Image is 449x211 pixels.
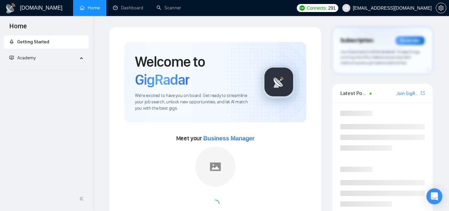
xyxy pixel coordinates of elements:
span: Home [4,21,32,35]
li: Academy Homepage [4,67,89,72]
span: 291 [328,4,335,12]
span: Getting Started [17,39,49,45]
h1: Welcome to [135,53,252,89]
span: rocket [9,39,14,44]
span: Latest Posts from the GigRadar Community [340,89,368,97]
img: placeholder.png [195,147,235,187]
span: user [344,6,349,10]
span: Academy [17,55,36,61]
img: gigradar-logo.png [262,65,295,99]
span: fund-projection-screen [9,55,14,60]
a: export [421,90,425,96]
span: Business Manager [203,135,255,142]
a: Join GigRadar Slack Community [396,90,419,97]
a: setting [436,5,446,11]
span: Subscription [340,35,373,46]
img: logo [5,3,16,14]
span: Academy [9,55,36,61]
a: homeHome [80,5,100,11]
span: We're excited to have you on board. Get ready to streamline your job search, unlock new opportuni... [135,93,252,112]
div: Reminder [395,36,425,45]
span: Meet your [176,135,255,142]
span: setting [436,5,446,11]
span: export [421,90,425,96]
a: searchScanner [157,5,181,11]
button: setting [436,3,446,13]
span: Your subscription will be renewed. To keep things running smoothly, make sure your payment method... [340,49,420,65]
img: upwork-logo.png [299,5,305,11]
a: dashboardDashboard [113,5,143,11]
span: GigRadar [135,71,189,89]
div: Open Intercom Messenger [426,188,442,204]
span: double-left [79,195,86,202]
span: loading [211,200,219,208]
span: Connects: [307,4,327,12]
li: Getting Started [4,35,89,49]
